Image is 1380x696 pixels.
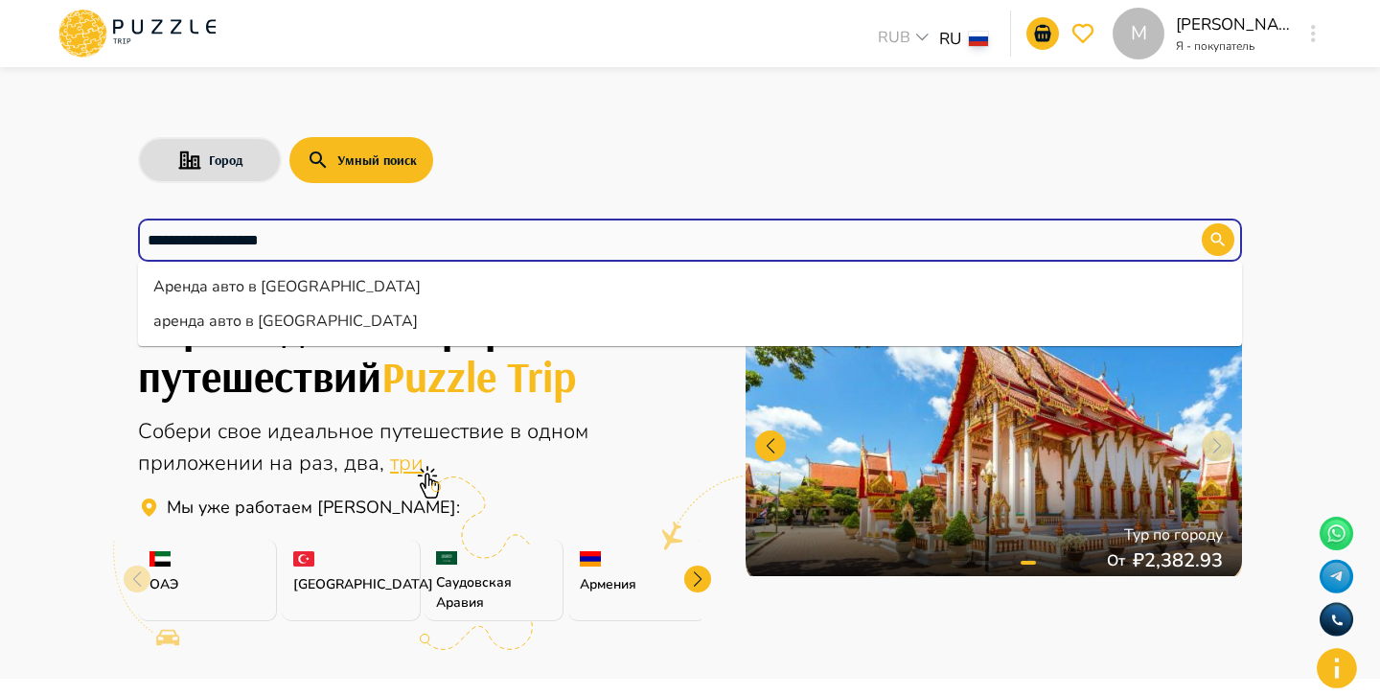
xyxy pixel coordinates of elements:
[138,417,218,446] span: Собери
[381,349,577,403] span: Puzzle Trip
[1176,37,1291,55] p: Я - покупатель
[138,304,1242,338] li: аренда авто в [GEOGRAPHIC_DATA]
[299,449,344,477] span: раз,
[138,269,1242,304] li: Аренда авто в [GEOGRAPHIC_DATA]
[1124,523,1223,546] p: Тур по городу
[138,416,701,479] div: Онлайн агрегатор туристических услуг для путешествий по всему миру.
[436,572,551,613] p: Саудовская Аравия
[267,417,379,446] span: идеальное
[580,574,695,594] p: Армения
[218,417,267,446] span: свое
[872,26,939,54] div: RUB
[1107,549,1133,572] p: От
[1026,17,1059,50] button: notifications
[379,417,510,446] span: путешествие
[269,449,299,477] span: на
[138,449,269,477] span: приложении
[1144,546,1223,575] p: 2,382.93
[289,137,433,183] button: Умный поиск
[527,417,588,446] span: одном
[969,32,988,46] img: lang
[293,574,408,594] p: [GEOGRAPHIC_DATA]
[138,137,282,183] button: Город
[1067,17,1099,50] button: favorite
[1113,8,1164,59] div: M
[939,27,961,52] p: RU
[167,495,460,521] p: Сервис для путешествий Puzzle Trip
[138,300,701,401] h1: Собери свое идеальное путешествие с Puzzle Trip
[390,449,424,477] span: три
[344,449,390,477] span: два,
[510,417,527,446] span: в
[1133,546,1144,575] p: ₽
[1176,12,1291,37] p: [PERSON_NAME]
[149,574,264,594] p: ОАЭ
